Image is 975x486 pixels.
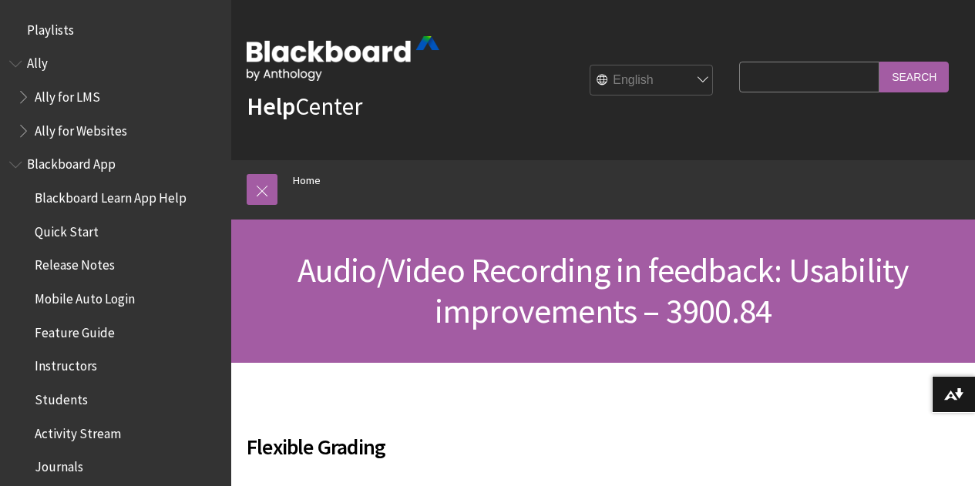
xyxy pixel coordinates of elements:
input: Search [879,62,949,92]
strong: Help [247,91,295,122]
nav: Book outline for Anthology Ally Help [9,51,222,144]
span: Quick Start [35,219,99,240]
span: Release Notes [35,253,115,273]
span: Activity Stream [35,421,121,441]
span: Blackboard App [27,152,116,173]
span: Feature Guide [35,320,115,340]
span: Journals [35,454,83,475]
h2: Flexible Grading [247,412,731,463]
a: Home [293,171,321,190]
span: Ally [27,51,48,72]
img: Blackboard by Anthology [247,36,439,81]
span: Students [35,387,88,407]
span: Audio/Video Recording in feedback: Usability improvements – 3900.84 [298,249,909,332]
span: Ally for Websites [35,118,127,139]
nav: Book outline for Playlists [9,17,222,43]
a: HelpCenter [247,91,362,122]
span: Playlists [27,17,74,38]
select: Site Language Selector [590,65,714,96]
span: Mobile Auto Login [35,286,135,307]
span: Instructors [35,354,97,374]
span: Blackboard Learn App Help [35,185,187,206]
span: Ally for LMS [35,84,100,105]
